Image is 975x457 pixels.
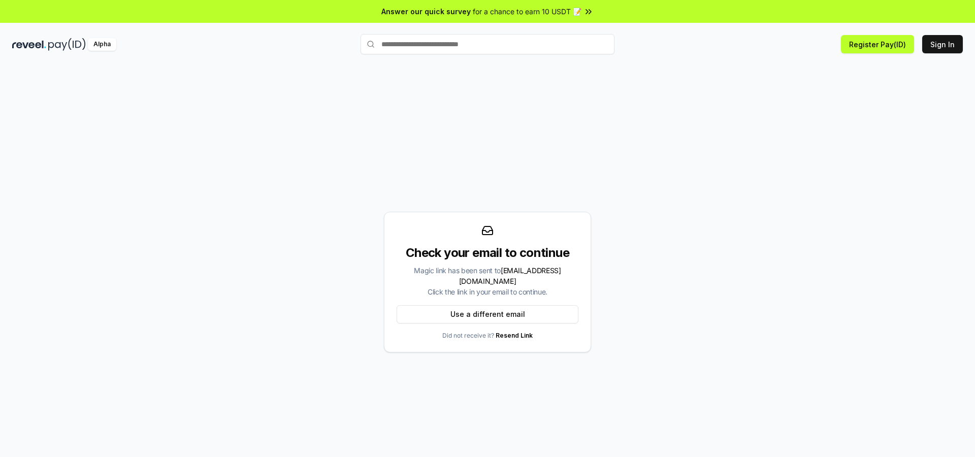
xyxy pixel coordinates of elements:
img: reveel_dark [12,38,46,51]
span: for a chance to earn 10 USDT 📝 [473,6,581,17]
img: pay_id [48,38,86,51]
p: Did not receive it? [442,332,533,340]
div: Magic link has been sent to Click the link in your email to continue. [397,265,578,297]
div: Check your email to continue [397,245,578,261]
button: Register Pay(ID) [841,35,914,53]
div: Alpha [88,38,116,51]
button: Use a different email [397,305,578,323]
a: Resend Link [496,332,533,339]
span: [EMAIL_ADDRESS][DOMAIN_NAME] [459,266,561,285]
span: Answer our quick survey [381,6,471,17]
button: Sign In [922,35,963,53]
